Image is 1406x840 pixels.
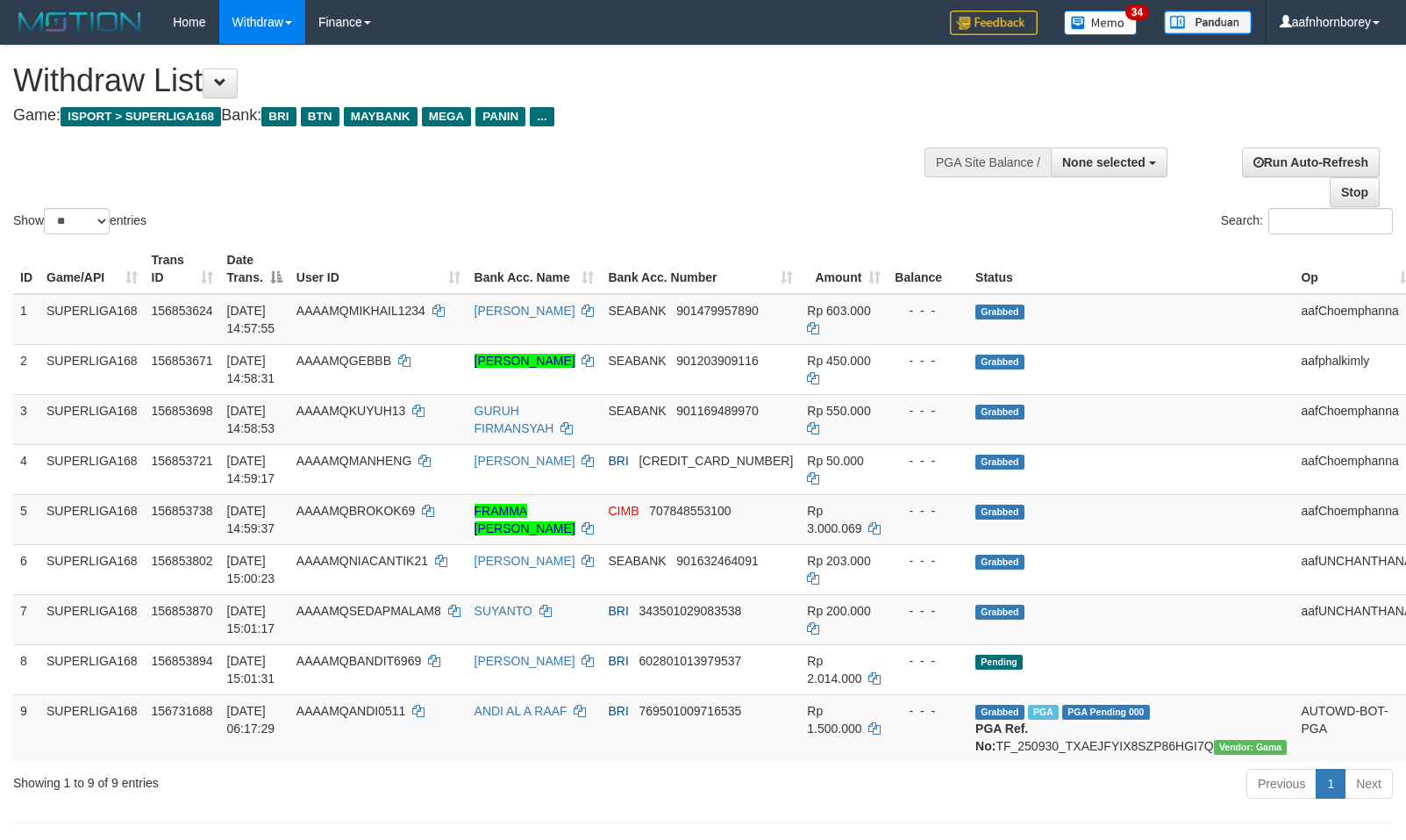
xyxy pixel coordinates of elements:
span: Copy 707848553100 to clipboard [649,504,731,518]
span: [DATE] 15:00:23 [227,554,275,585]
input: Search: [1268,208,1393,234]
th: Trans ID: activate to sort column ascending [145,244,220,294]
span: Pending [975,655,1023,670]
img: Button%20Memo.svg [1064,11,1138,35]
img: MOTION_logo.png [13,9,146,35]
td: 1 [13,294,39,345]
div: - - - [895,652,961,670]
a: Next [1345,769,1393,799]
span: 156853894 [152,654,213,668]
span: Marked by aafromsomean [1028,705,1059,720]
span: 156853698 [152,404,213,418]
span: SEABANK [608,554,666,568]
a: [PERSON_NAME] [475,454,575,468]
td: 7 [13,594,39,644]
div: - - - [895,352,961,370]
label: Show entries [13,208,146,234]
div: PGA Site Balance / [924,147,1051,177]
span: Rp 2.014.000 [807,654,861,686]
td: 8 [13,644,39,694]
td: 6 [13,544,39,594]
span: BRI [261,107,296,126]
th: Game/API: activate to sort column ascending [39,244,145,294]
span: Grabbed [975,405,1024,420]
td: SUPERLIGA168 [39,294,145,345]
span: [DATE] 14:58:31 [227,354,275,385]
span: CIMB [608,504,639,518]
th: User ID: activate to sort column ascending [289,244,467,294]
span: SEABANK [608,404,666,418]
span: 156853671 [152,354,213,368]
span: Copy 901479957890 to clipboard [676,304,758,318]
span: [DATE] 14:57:55 [227,304,275,335]
select: Showentries [44,208,110,234]
h1: Withdraw List [13,63,920,98]
div: - - - [895,552,961,570]
span: ISPORT > SUPERLIGA168 [61,107,221,126]
div: - - - [895,402,961,420]
th: Bank Acc. Name: activate to sort column ascending [467,244,602,294]
span: BTN [301,107,339,126]
th: Balance [888,244,968,294]
span: AAAAMQANDI0511 [296,704,406,718]
a: Stop [1330,177,1380,207]
a: Previous [1246,769,1317,799]
span: Copy 901169489970 to clipboard [676,404,758,418]
span: 156853738 [152,504,213,518]
b: PGA Ref. No: [975,722,1028,753]
div: - - - [895,452,961,470]
span: BRI [608,654,628,668]
span: 156853721 [152,454,213,468]
span: MEGA [422,107,472,126]
a: [PERSON_NAME] [475,554,575,568]
td: SUPERLIGA168 [39,644,145,694]
td: SUPERLIGA168 [39,694,145,762]
span: Grabbed [975,555,1024,570]
span: BRI [608,454,628,468]
span: [DATE] 14:59:37 [227,504,275,535]
span: 34 [1125,4,1149,20]
th: Status [968,244,1294,294]
td: SUPERLIGA168 [39,444,145,494]
span: Rp 50.000 [807,454,864,468]
span: AAAAMQKUYUH13 [296,404,405,418]
td: 2 [13,344,39,394]
a: ANDI AL A RAAF [475,704,567,718]
span: Grabbed [975,505,1024,520]
td: 3 [13,394,39,444]
span: [DATE] 15:01:17 [227,604,275,635]
button: None selected [1051,147,1167,177]
span: Rp 550.000 [807,404,870,418]
a: 1 [1316,769,1345,799]
span: Rp 1.500.000 [807,704,861,736]
td: TF_250930_TXAEJFYIX8SZP86HGI7Q [968,694,1294,762]
span: 156731688 [152,704,213,718]
span: 156853870 [152,604,213,618]
th: Date Trans.: activate to sort column descending [220,244,289,294]
a: [PERSON_NAME] [475,304,575,318]
td: SUPERLIGA168 [39,344,145,394]
span: Copy 177201002106533 to clipboard [639,454,793,468]
span: Grabbed [975,705,1024,720]
a: GURUH FIRMANSYAH [475,404,554,435]
h4: Game: Bank: [13,107,920,125]
span: AAAAMQMANHENG [296,454,411,468]
td: SUPERLIGA168 [39,544,145,594]
img: Feedback.jpg [950,11,1038,35]
span: Copy 901632464091 to clipboard [676,554,758,568]
span: Copy 343501029083538 to clipboard [639,604,741,618]
span: AAAAMQSEDAPMALAM8 [296,604,441,618]
span: Grabbed [975,455,1024,470]
span: AAAAMQMIKHAIL1234 [296,304,425,318]
td: 9 [13,694,39,762]
th: Bank Acc. Number: activate to sort column ascending [601,244,800,294]
span: PGA Pending [1062,705,1150,720]
span: MAYBANK [344,107,418,126]
span: Copy 769501009716535 to clipboard [639,704,741,718]
th: ID [13,244,39,294]
span: Rp 203.000 [807,554,870,568]
span: AAAAMQGEBBB [296,354,391,368]
td: 5 [13,494,39,544]
div: - - - [895,702,961,720]
span: Grabbed [975,305,1024,319]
